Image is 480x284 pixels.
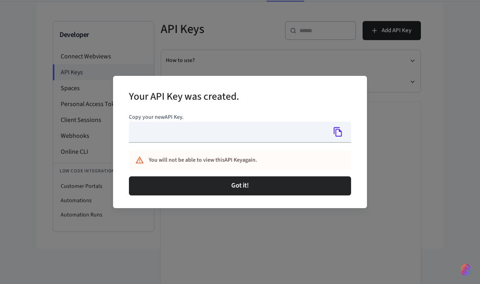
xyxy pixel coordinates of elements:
[129,113,351,122] p: Copy your new API Key .
[129,176,351,195] button: Got it!
[461,263,470,276] img: SeamLogoGradient.69752ec5.svg
[330,124,346,140] button: Copy
[149,153,316,168] div: You will not be able to view this API Key again.
[129,85,239,110] h2: Your API Key was created.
